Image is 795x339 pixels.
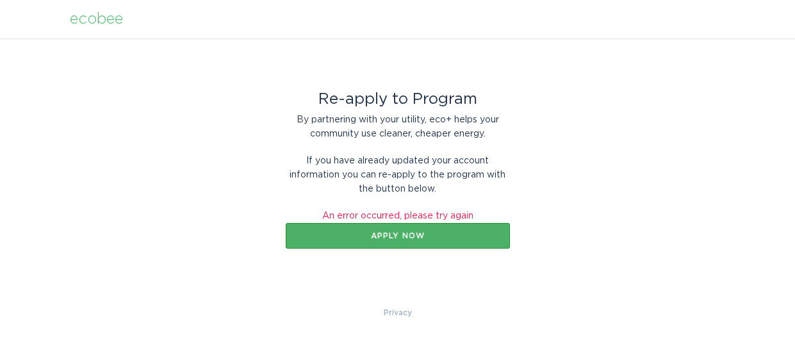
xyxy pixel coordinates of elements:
[286,92,510,106] div: Re-apply to Program
[286,209,510,223] div: An error occurred, please try again
[70,12,123,26] div: ecobee
[286,154,510,196] div: If you have already updated your account information you can re-apply to the program with the but...
[286,113,510,141] div: By partnering with your utility, eco+ helps your community use cleaner, cheaper energy.
[384,306,412,320] a: Privacy Policy & Terms of Use
[292,232,504,240] div: Apply now
[286,223,510,249] button: Apply now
